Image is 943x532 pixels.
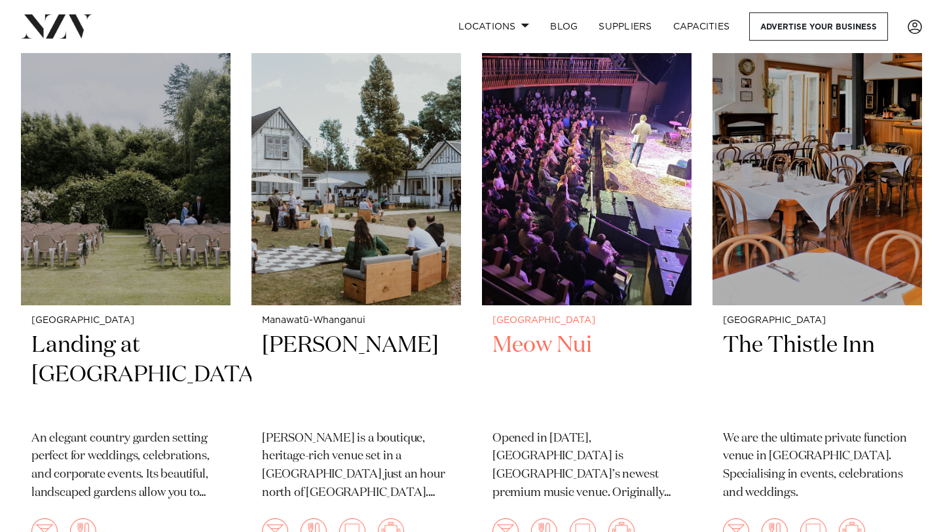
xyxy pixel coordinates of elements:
small: [GEOGRAPHIC_DATA] [31,316,220,326]
h2: The Thistle Inn [723,331,912,419]
h2: Landing at [GEOGRAPHIC_DATA] [31,331,220,419]
h2: [PERSON_NAME] [262,331,451,419]
p: Opened in [DATE], [GEOGRAPHIC_DATA] is [GEOGRAPHIC_DATA]’s newest premium music venue. Originally... [492,430,681,503]
a: BLOG [540,12,588,41]
a: Advertise your business [749,12,888,41]
a: Locations [448,12,540,41]
a: Capacities [663,12,741,41]
h2: Meow Nui [492,331,681,419]
small: [GEOGRAPHIC_DATA] [492,316,681,326]
a: SUPPLIERS [588,12,662,41]
p: [PERSON_NAME] is a boutique, heritage-rich venue set in a [GEOGRAPHIC_DATA] just an hour north of... [262,430,451,503]
small: [GEOGRAPHIC_DATA] [723,316,912,326]
img: nzv-logo.png [21,14,92,38]
p: An elegant country garden setting perfect for weddings, celebrations, and corporate events. Its b... [31,430,220,503]
p: We are the ultimate private function venue in [GEOGRAPHIC_DATA]. Specialising in events, celebrat... [723,430,912,503]
small: Manawatū-Whanganui [262,316,451,326]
